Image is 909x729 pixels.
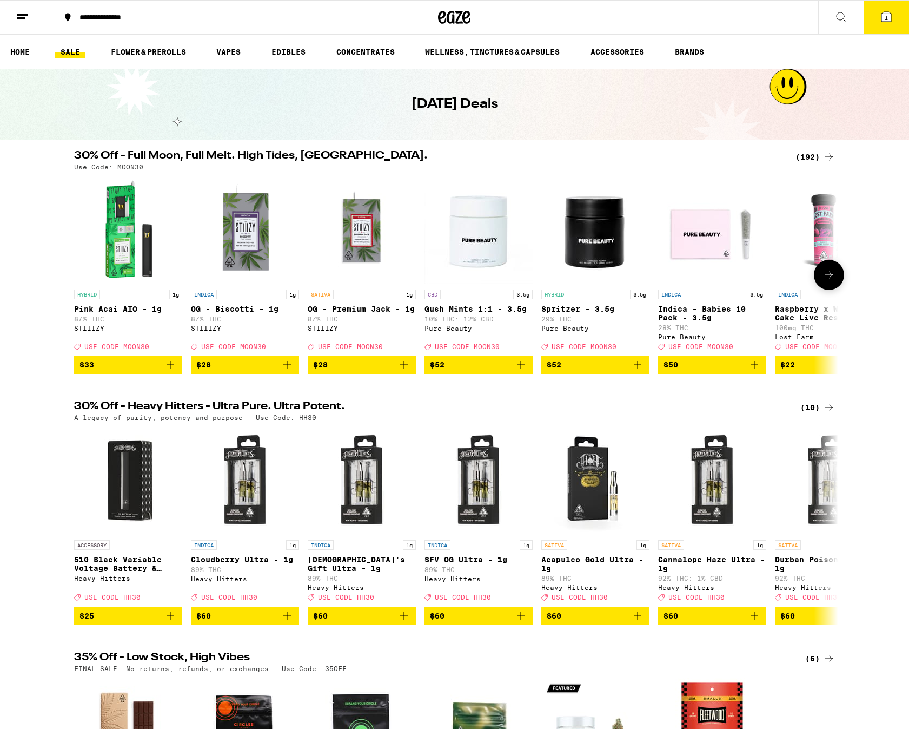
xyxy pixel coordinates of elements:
[424,325,533,332] div: Pure Beauty
[424,607,533,625] button: Add to bag
[885,15,888,21] span: 1
[313,612,328,620] span: $60
[775,333,883,340] div: Lost Farm
[191,176,299,356] a: Open page for OG - Biscotti - 1g from STIIIZY
[74,426,182,535] img: Heavy Hitters - 510 Black Variable Voltage Battery & Charger
[658,176,766,356] a: Open page for Indica - Babies 10 Pack - 3.5g from Pure Beauty
[74,652,782,665] h2: 35% Off - Low Stock, High Vibes
[864,1,909,34] button: 1
[403,540,416,550] p: 1g
[313,360,328,369] span: $28
[424,540,450,550] p: INDICA
[663,612,678,620] span: $60
[541,176,649,356] a: Open page for Spritzer - 3.5g from Pure Beauty
[775,324,883,331] p: 100mg THC
[430,612,444,620] span: $60
[308,290,334,299] p: SATIVA
[541,316,649,323] p: 29% THC
[775,426,883,535] img: Heavy Hitters - Durban Poison Ultra - 1g
[785,594,841,601] span: USE CODE HH30
[775,575,883,582] p: 92% THC
[424,356,533,374] button: Add to bag
[191,316,299,323] p: 87% THC
[780,612,795,620] span: $60
[412,95,498,114] h1: [DATE] Deals
[658,555,766,573] p: Cannalope Haze Ultra - 1g
[541,290,567,299] p: HYBRID
[84,343,149,350] span: USE CODE MOON30
[658,426,766,535] img: Heavy Hitters - Cannalope Haze Ultra - 1g
[191,290,217,299] p: INDICA
[424,316,533,323] p: 10% THC: 12% CBD
[74,555,182,573] p: 510 Black Variable Voltage Battery & Charger
[79,360,94,369] span: $33
[196,612,211,620] span: $60
[658,607,766,625] button: Add to bag
[308,426,416,535] img: Heavy Hitters - God's Gift Ultra - 1g
[74,665,347,672] p: FINAL SALE: No returns, refunds, or exchanges - Use Code: 35OFF
[775,584,883,591] div: Heavy Hitters
[424,176,533,356] a: Open page for Gush Mints 1:1 - 3.5g from Pure Beauty
[435,594,491,601] span: USE CODE HH30
[585,45,649,58] a: ACCESSORIES
[169,290,182,299] p: 1g
[435,343,500,350] span: USE CODE MOON30
[424,426,533,606] a: Open page for SFV OG Ultra - 1g from Heavy Hitters
[775,176,883,284] img: Lost Farm - Raspberry x Wedding Cake Live Resin Gummies
[308,555,416,573] p: [DEMOGRAPHIC_DATA]'s Gift Ultra - 1g
[318,343,383,350] span: USE CODE MOON30
[541,305,649,313] p: Spritzer - 3.5g
[541,540,567,550] p: SATIVA
[74,414,316,421] p: A legacy of purity, potency and purpose - Use Code: HH30
[424,176,533,284] img: Pure Beauty - Gush Mints 1:1 - 3.5g
[191,426,299,535] img: Heavy Hitters - Cloudberry Ultra - 1g
[636,540,649,550] p: 1g
[74,176,182,356] a: Open page for Pink Acai AIO - 1g from STIIIZY
[775,290,801,299] p: INDICA
[191,356,299,374] button: Add to bag
[308,575,416,582] p: 89% THC
[430,360,444,369] span: $52
[191,176,299,284] img: STIIIZY - OG - Biscotti - 1g
[658,584,766,591] div: Heavy Hitters
[547,612,561,620] span: $60
[775,607,883,625] button: Add to bag
[308,176,416,356] a: Open page for OG - Premium Jack - 1g from STIIIZY
[805,652,835,665] div: (6)
[658,324,766,331] p: 28% THC
[663,360,678,369] span: $50
[5,45,35,58] a: HOME
[630,290,649,299] p: 3.5g
[55,45,85,58] a: SALE
[308,607,416,625] button: Add to bag
[74,290,100,299] p: HYBRID
[669,45,709,58] a: BRANDS
[541,325,649,332] div: Pure Beauty
[191,540,217,550] p: INDICA
[668,594,725,601] span: USE CODE HH30
[800,401,835,414] div: (10)
[541,356,649,374] button: Add to bag
[552,343,616,350] span: USE CODE MOON30
[424,426,533,535] img: Heavy Hitters - SFV OG Ultra - 1g
[74,305,182,313] p: Pink Acai AIO - 1g
[105,45,191,58] a: FLOWER & PREROLLS
[308,356,416,374] button: Add to bag
[74,163,143,170] p: Use Code: MOON30
[547,360,561,369] span: $52
[424,305,533,313] p: Gush Mints 1:1 - 3.5g
[191,566,299,573] p: 89% THC
[196,360,211,369] span: $28
[795,150,835,163] div: (192)
[658,575,766,582] p: 92% THC: 1% CBD
[658,290,684,299] p: INDICA
[541,575,649,582] p: 89% THC
[191,555,299,564] p: Cloudberry Ultra - 1g
[308,584,416,591] div: Heavy Hitters
[308,305,416,313] p: OG - Premium Jack - 1g
[331,45,400,58] a: CONCENTRATES
[191,426,299,606] a: Open page for Cloudberry Ultra - 1g from Heavy Hitters
[403,290,416,299] p: 1g
[74,316,182,323] p: 87% THC
[753,540,766,550] p: 1g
